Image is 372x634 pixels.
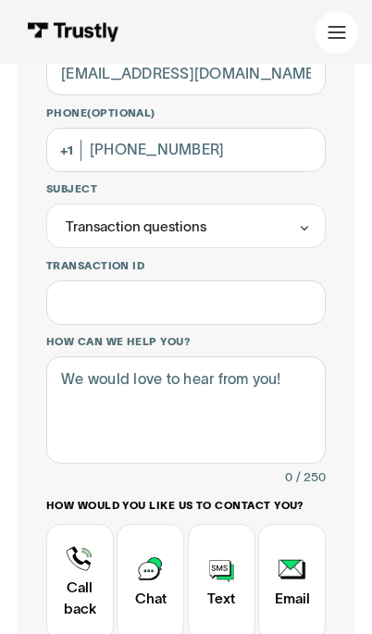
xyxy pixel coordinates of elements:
label: How would you like us to contact you? [46,499,326,513]
div: 0 [285,466,292,488]
input: alex@mail.com [46,51,326,95]
label: How can we help you? [46,335,326,349]
label: Phone [46,106,326,120]
div: Transaction questions [46,204,326,248]
span: (Optional) [87,107,155,118]
input: (555) 555-5555 [46,128,326,172]
label: Subject [46,182,326,196]
label: Transaction ID [46,259,326,273]
div: / 250 [296,466,326,488]
img: Trustly Logo [27,22,119,42]
div: Transaction questions [66,216,206,237]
